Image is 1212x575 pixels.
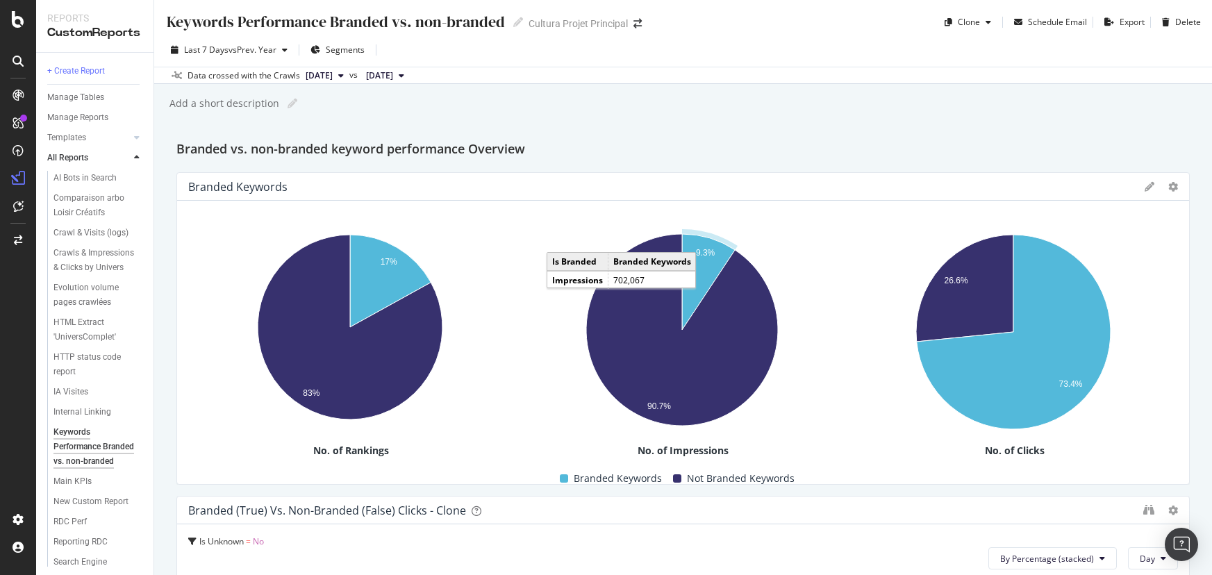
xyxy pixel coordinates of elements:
button: By Percentage (stacked) [988,547,1117,569]
div: Templates [47,131,86,145]
button: Day [1128,547,1178,569]
div: binoculars [1143,504,1154,515]
span: Branded Keywords [574,470,662,487]
button: Segments [305,39,370,61]
div: Branded (true) vs. Non-Branded (false) Clicks - Clone [188,503,466,517]
div: Open Intercom Messenger [1165,528,1198,561]
div: Branded KeywordsA chart.No. of RankingsA chart.Is BrandedBranded KeywordsImpressions702,067No. of... [176,172,1190,485]
span: Last 7 Days [184,44,229,56]
button: [DATE] [300,67,349,84]
a: Main KPIs [53,474,144,489]
div: Evolution volume pages crawlées [53,281,135,310]
span: By Percentage (stacked) [1000,553,1094,565]
div: Crawls & Impressions & Clicks by Univers [53,246,136,275]
span: vs Prev. Year [229,44,276,56]
div: Manage Reports [47,110,108,125]
div: Reporting RDC [53,535,108,549]
div: IA Visites [53,385,88,399]
a: Keywords Performance Branded vs. non-branded [53,425,144,469]
text: 73.4% [1059,379,1083,389]
span: Segments [326,44,365,56]
div: Crawl & Visits (logs) [53,226,128,240]
a: Manage Reports [47,110,144,125]
a: RDC Perf [53,515,144,529]
a: New Custom Report [53,494,144,509]
button: [DATE] [360,67,410,84]
a: + Create Report [47,64,144,78]
span: No [253,535,264,547]
a: Manage Tables [47,90,144,105]
button: Clone [939,11,997,33]
div: Delete [1175,16,1201,28]
div: Comparaison arbo Loisir Créatifs [53,191,135,220]
div: Add a short description [168,97,279,110]
svg: A chart. [188,227,511,433]
div: HTTP status code report [53,350,132,379]
div: RDC Perf [53,515,87,529]
div: Export [1120,16,1145,28]
div: Branded Keywords [188,180,288,194]
div: AI Bots in Search [53,171,117,185]
div: No. of Clicks [852,444,1178,458]
div: HTML Extract 'UniversComplet' [53,315,134,344]
div: Keywords Performance Branded vs. non-branded [165,11,505,33]
a: HTML Extract 'UniversComplet' [53,315,144,344]
div: Internal Linking [53,405,111,419]
div: Schedule Email [1028,16,1087,28]
a: IA Visites [53,385,144,399]
i: Edit report name [513,17,523,27]
div: No. of Impressions [520,444,847,458]
i: Edit report name [288,99,297,108]
button: Export [1099,11,1145,33]
text: 9.3% [696,248,715,258]
div: No. of Rankings [188,444,515,458]
text: 90.7% [647,401,671,411]
a: Crawls & Impressions & Clicks by Univers [53,246,144,275]
div: New Custom Report [53,494,128,509]
span: Day [1140,553,1155,565]
a: All Reports [47,151,130,165]
span: Is Unknown [199,535,244,547]
div: Data crossed with the Crawls [188,69,300,82]
div: + Create Report [47,64,105,78]
span: 2024 Aug. 12th [366,69,393,82]
text: 26.6% [945,276,968,285]
span: vs [349,69,360,81]
a: Reporting RDC [53,535,144,549]
svg: A chart. [520,227,843,440]
div: arrow-right-arrow-left [633,19,642,28]
div: Reports [47,11,142,25]
span: 2025 Aug. 11th [306,69,333,82]
a: Comparaison arbo Loisir Créatifs [53,191,144,220]
span: Not Branded Keywords [687,470,795,487]
div: Cultura Projet Principal [529,17,628,31]
a: Crawl & Visits (logs) [53,226,144,240]
a: HTTP status code report [53,350,144,379]
div: Clone [958,16,980,28]
button: Last 7 DaysvsPrev. Year [165,39,293,61]
a: Templates [47,131,130,145]
text: 17% [381,257,397,267]
a: Evolution volume pages crawlées [53,281,144,310]
svg: A chart. [852,227,1174,444]
div: Keywords Performance Branded vs. non-branded [53,425,138,469]
h2: Branded vs. non-branded keyword performance Overview [176,139,525,161]
button: Schedule Email [1008,11,1087,33]
span: = [246,535,251,547]
button: Delete [1156,11,1201,33]
div: Main KPIs [53,474,92,489]
div: Manage Tables [47,90,104,105]
div: All Reports [47,151,88,165]
a: AI Bots in Search [53,171,144,185]
div: Branded vs. non-branded keyword performance Overview [176,139,1190,161]
a: Internal Linking [53,405,144,419]
text: 83% [303,388,319,398]
div: CustomReports [47,25,142,41]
